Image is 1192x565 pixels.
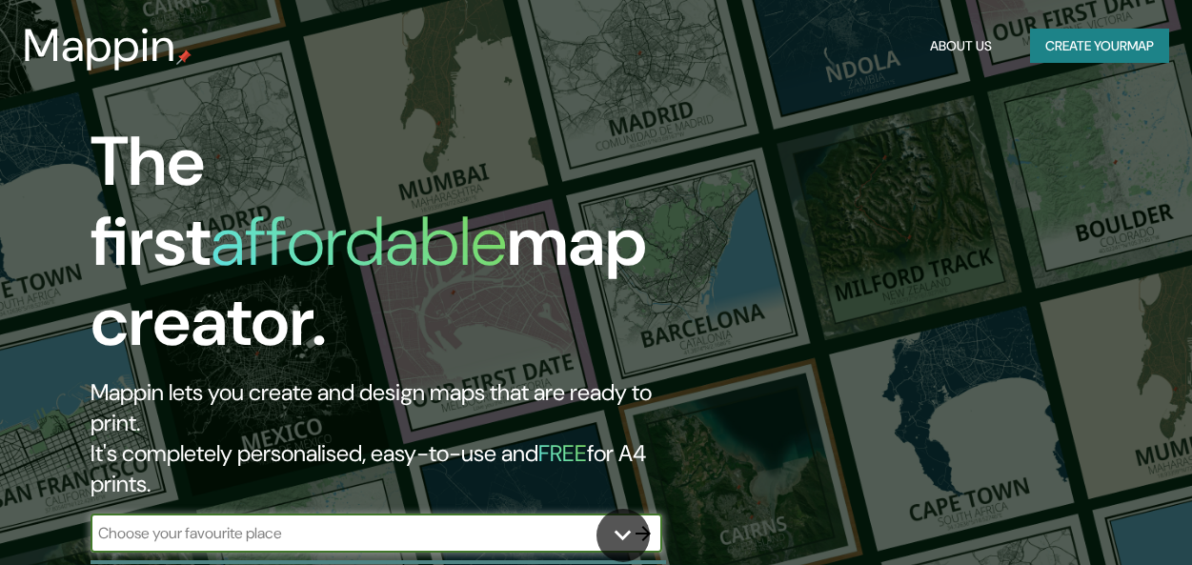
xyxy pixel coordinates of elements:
[538,438,587,468] h5: FREE
[1022,491,1171,544] iframe: Help widget launcher
[91,522,624,544] input: Choose your favourite place
[211,197,507,286] h1: affordable
[91,377,687,499] h2: Mappin lets you create and design maps that are ready to print. It's completely personalised, eas...
[176,50,192,65] img: mappin-pin
[922,29,1000,64] button: About Us
[91,122,687,377] h1: The first map creator.
[23,19,176,72] h3: Mappin
[1030,29,1169,64] button: Create yourmap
